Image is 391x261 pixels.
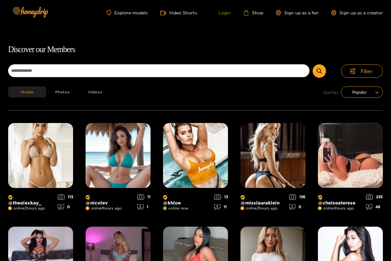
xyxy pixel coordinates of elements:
[137,204,151,209] div: 1
[243,10,263,16] a: Shop
[8,86,46,97] button: Models
[318,206,354,210] span: online 1 hours ago
[289,204,305,209] div: 0
[240,194,286,206] p: @ misslauraklein
[313,64,326,78] button: Submit Search
[86,194,134,206] p: @ nicolev
[8,43,383,56] h1: Discover our Members
[58,204,73,209] div: 0
[323,89,339,96] span: Sort by:
[361,67,373,75] span: Filter
[86,123,151,214] a: Creator Profile Image: nicolev@nicolevonline1hours ago111
[318,123,383,214] a: Creator Profile Image: chelseaterese@chelseatereseonline1hours ago23548
[106,10,148,15] a: Explore models
[8,206,45,210] span: online 2 hours ago
[346,87,378,97] span: Popular
[58,194,73,199] div: 113
[318,194,363,206] p: @ chelseaterese
[163,206,188,210] span: online now
[210,10,231,16] a: Login
[160,10,197,16] a: Video Shorts
[160,10,169,16] span: video-camera
[214,194,228,199] div: 13
[79,86,111,97] button: Videos
[318,123,383,188] img: Creator Profile Image: chelseaterese
[214,204,228,209] div: 11
[163,194,211,206] p: @ khloe
[289,194,305,199] div: 136
[86,123,151,188] img: Creator Profile Image: nicolev
[240,123,305,188] img: Creator Profile Image: misslauraklein
[341,64,383,78] button: Filter
[8,194,55,206] p: @ thealexkay_
[366,194,383,199] div: 235
[276,10,319,15] a: Sign up as a fan
[341,86,383,98] div: sort
[86,206,122,210] span: online 1 hours ago
[8,123,73,214] a: Creator Profile Image: thealexkay_@thealexkay_online2hours ago1130
[240,123,305,214] a: Creator Profile Image: misslauraklein@misslaurakleinonline2hours ago1360
[366,204,383,209] div: 48
[163,123,228,214] a: Creator Profile Image: khloe@khloeonline now1311
[240,206,278,210] span: online 2 hours ago
[163,123,228,188] img: Creator Profile Image: khloe
[137,194,151,199] div: 11
[46,86,79,97] button: Photos
[8,123,73,188] img: Creator Profile Image: thealexkay_
[331,10,383,15] a: Sign up as a creator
